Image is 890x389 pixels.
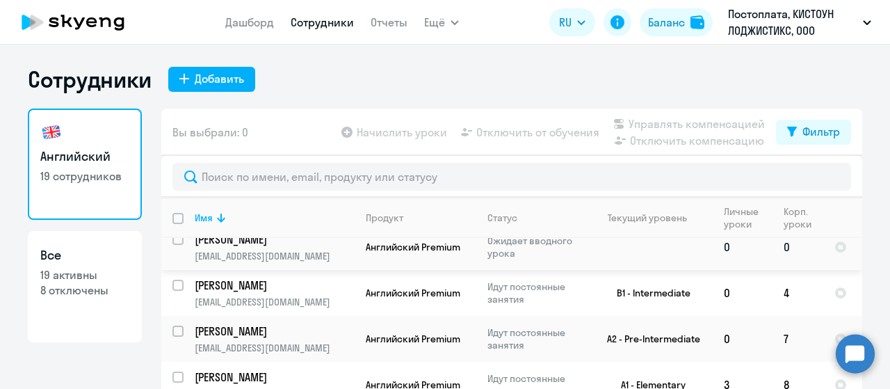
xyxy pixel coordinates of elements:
p: [PERSON_NAME] [195,232,352,247]
a: Сотрудники [291,15,354,29]
div: Имя [195,212,213,224]
p: [PERSON_NAME] [195,370,352,385]
td: 0 [713,270,772,316]
span: RU [559,14,572,31]
td: A2 - Pre-Intermediate [583,316,713,362]
a: Дашборд [225,15,274,29]
button: Балансbalance [640,8,713,36]
p: 19 сотрудников [40,168,129,184]
td: 0 [713,316,772,362]
button: Ещё [424,8,459,36]
div: Корп. уроки [784,205,823,230]
img: balance [690,15,704,29]
a: [PERSON_NAME] [195,232,354,247]
a: [PERSON_NAME] [195,278,354,293]
a: Все19 активны8 отключены [28,231,142,342]
h3: Английский [40,148,129,166]
a: [PERSON_NAME] [195,370,354,385]
td: 4 [772,270,823,316]
td: B1 - Intermediate [583,270,713,316]
img: english [40,121,63,143]
button: Фильтр [776,120,851,145]
span: Английский Premium [366,333,460,345]
div: Текущий уровень [594,212,712,224]
div: Текущий уровень [608,212,687,224]
button: Постоплата, КИСТОУН ЛОДЖИСТИКС, ООО [721,6,878,39]
p: [EMAIL_ADDRESS][DOMAIN_NAME] [195,296,354,308]
h3: Все [40,246,129,264]
a: Английский19 сотрудников [28,109,142,220]
div: Продукт [366,212,403,224]
p: [EMAIL_ADDRESS][DOMAIN_NAME] [195,250,354,262]
span: Вы выбрали: 0 [172,124,248,141]
div: Баланс [648,14,685,31]
p: [EMAIL_ADDRESS][DOMAIN_NAME] [195,342,354,354]
p: 19 активны [40,267,129,283]
span: Английский Premium [366,241,460,253]
p: Ожидает вводного урока [487,235,583,260]
a: [PERSON_NAME] [195,324,354,339]
div: Статус [487,212,517,224]
input: Поиск по имени, email, продукту или статусу [172,163,851,191]
a: Отчеты [371,15,407,29]
div: Личные уроки [724,205,772,230]
h1: Сотрудники [28,65,152,93]
td: 7 [772,316,823,362]
td: 0 [713,224,772,270]
span: Английский Premium [366,287,460,299]
div: Добавить [195,70,244,87]
p: Идут постоянные занятия [487,280,583,305]
div: Имя [195,212,354,224]
td: 0 [772,224,823,270]
p: Постоплата, КИСТОУН ЛОДЖИСТИКС, ООО [728,6,857,39]
p: [PERSON_NAME] [195,278,352,293]
p: [PERSON_NAME] [195,324,352,339]
p: Идут постоянные занятия [487,326,583,351]
span: Ещё [424,14,445,31]
div: Фильтр [802,123,840,140]
button: Добавить [168,67,255,92]
p: 8 отключены [40,283,129,298]
button: RU [549,8,595,36]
